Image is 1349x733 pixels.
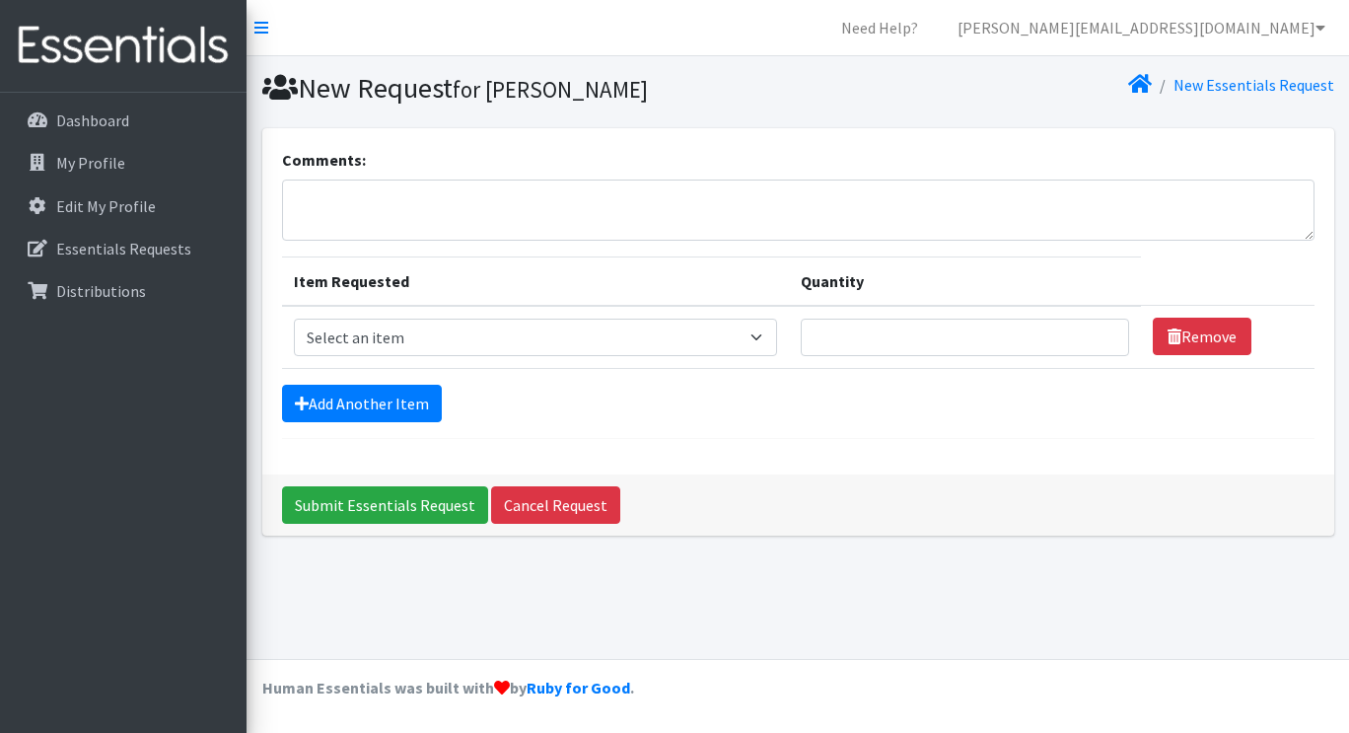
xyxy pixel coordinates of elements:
[282,385,442,422] a: Add Another Item
[789,257,1140,306] th: Quantity
[56,153,125,173] p: My Profile
[8,271,239,311] a: Distributions
[282,486,488,524] input: Submit Essentials Request
[527,678,630,697] a: Ruby for Good
[8,101,239,140] a: Dashboard
[8,143,239,183] a: My Profile
[56,281,146,301] p: Distributions
[56,110,129,130] p: Dashboard
[942,8,1341,47] a: [PERSON_NAME][EMAIL_ADDRESS][DOMAIN_NAME]
[56,196,156,216] p: Edit My Profile
[8,13,239,79] img: HumanEssentials
[825,8,934,47] a: Need Help?
[56,239,191,258] p: Essentials Requests
[262,71,791,106] h1: New Request
[1153,318,1251,355] a: Remove
[1173,75,1334,95] a: New Essentials Request
[453,75,648,104] small: for [PERSON_NAME]
[8,229,239,268] a: Essentials Requests
[282,257,790,306] th: Item Requested
[262,678,634,697] strong: Human Essentials was built with by .
[282,148,366,172] label: Comments:
[491,486,620,524] a: Cancel Request
[8,186,239,226] a: Edit My Profile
